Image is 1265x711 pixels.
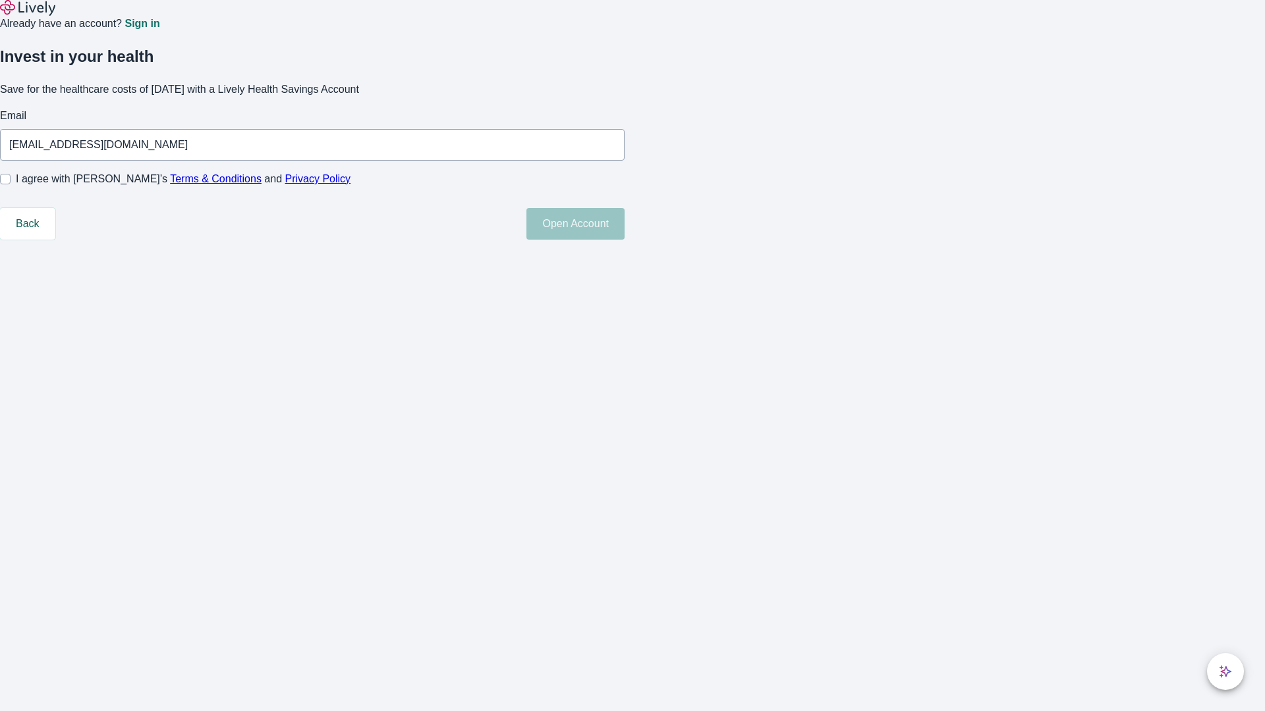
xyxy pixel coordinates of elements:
svg: Lively AI Assistant [1219,665,1232,678]
a: Terms & Conditions [170,173,262,184]
a: Sign in [125,18,159,29]
button: chat [1207,653,1244,690]
a: Privacy Policy [285,173,351,184]
span: I agree with [PERSON_NAME]’s and [16,171,351,187]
